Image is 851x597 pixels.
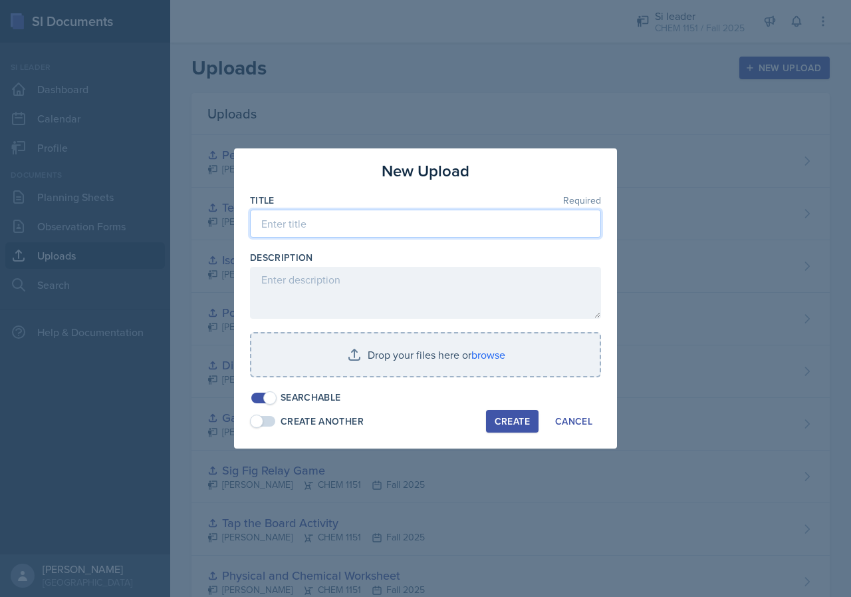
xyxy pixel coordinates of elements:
[281,391,341,405] div: Searchable
[281,415,364,429] div: Create Another
[250,251,313,264] label: Description
[250,210,601,238] input: Enter title
[495,416,530,427] div: Create
[563,196,601,205] span: Required
[555,416,592,427] div: Cancel
[486,410,539,433] button: Create
[382,159,469,183] h3: New Upload
[250,194,275,207] label: Title
[547,410,601,433] button: Cancel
